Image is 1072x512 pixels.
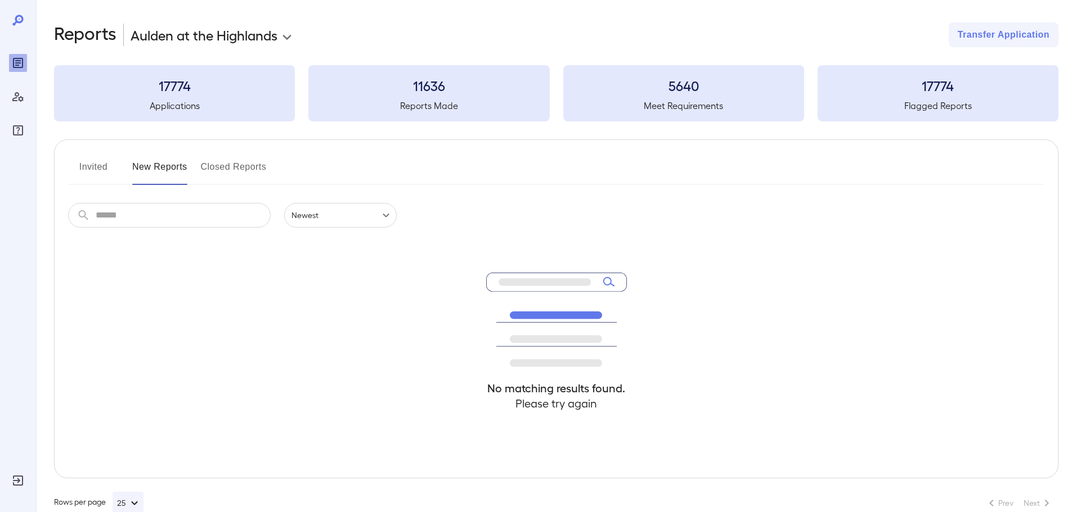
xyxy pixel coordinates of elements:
[201,158,267,185] button: Closed Reports
[818,76,1058,94] h3: 17774
[9,121,27,139] div: FAQ
[563,76,804,94] h3: 5640
[284,203,397,228] div: Newest
[980,494,1058,512] nav: pagination navigation
[132,158,187,185] button: New Reports
[54,65,1058,121] summary: 17774Applications11636Reports Made5640Meet Requirements17774Flagged Reports
[131,26,277,44] p: Aulden at the Highlands
[486,396,627,411] h4: Please try again
[308,99,549,112] h5: Reports Made
[9,88,27,106] div: Manage Users
[308,76,549,94] h3: 11636
[949,22,1058,47] button: Transfer Application
[563,99,804,112] h5: Meet Requirements
[486,380,627,396] h4: No matching results found.
[54,99,295,112] h5: Applications
[9,54,27,72] div: Reports
[9,472,27,490] div: Log Out
[818,99,1058,112] h5: Flagged Reports
[68,158,119,185] button: Invited
[54,76,295,94] h3: 17774
[54,22,116,47] h2: Reports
